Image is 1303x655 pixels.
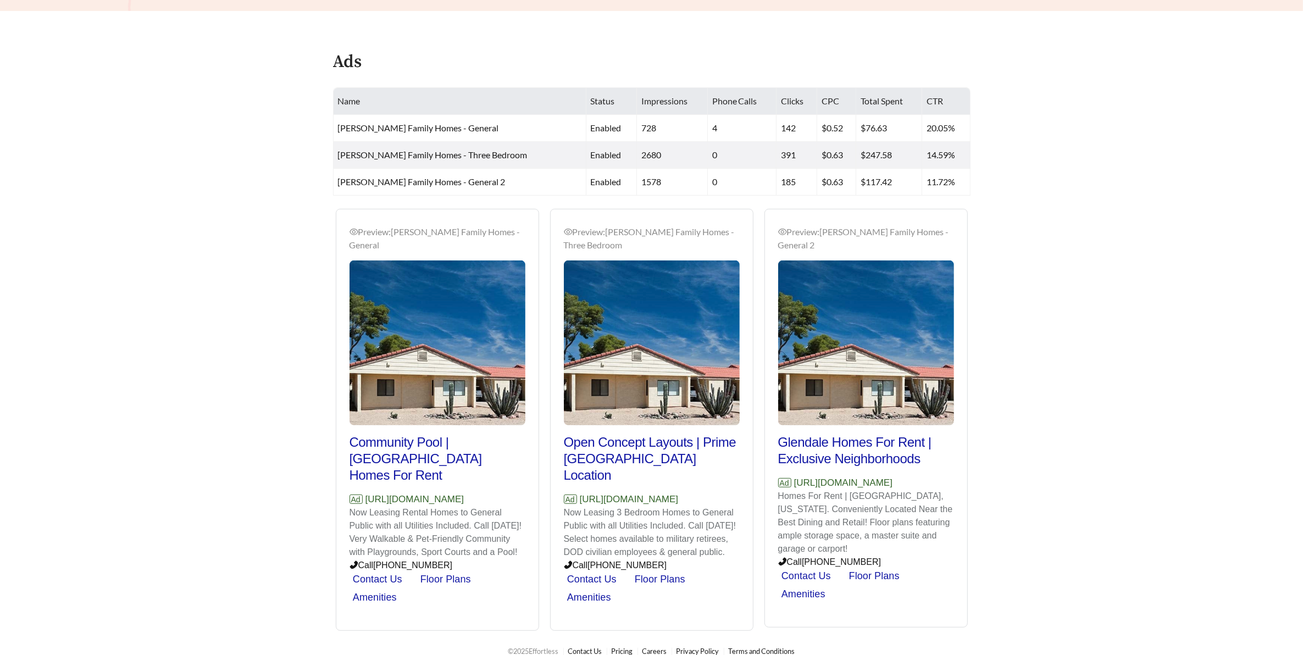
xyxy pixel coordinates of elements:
td: 142 [777,115,817,142]
p: [URL][DOMAIN_NAME] [778,476,954,490]
th: Impressions [637,88,707,115]
td: 185 [777,169,817,196]
img: Preview_Luke Family Homes - General 2 [778,260,954,425]
a: Amenities [781,589,825,600]
td: $0.52 [817,115,856,142]
span: CPC [822,96,839,106]
span: enabled [591,123,622,133]
a: Contact Us [781,570,831,581]
span: [PERSON_NAME] Family Homes - Three Bedroom [338,149,528,160]
td: 0 [708,169,777,196]
h2: Glendale Homes For Rent | Exclusive Neighborhoods [778,434,954,467]
span: CTR [927,96,943,106]
th: Clicks [777,88,817,115]
span: Ad [778,478,791,487]
th: Total Spent [856,88,922,115]
td: $0.63 [817,142,856,169]
a: Floor Plans [849,570,900,581]
td: 0 [708,142,777,169]
div: Preview: [PERSON_NAME] Family Homes - General 2 [778,225,954,252]
span: enabled [591,176,622,187]
td: 20.05% [922,115,971,142]
th: Phone Calls [708,88,777,115]
span: eye [778,227,787,236]
span: phone [778,557,787,566]
td: 4 [708,115,777,142]
td: 391 [777,142,817,169]
th: Status [586,88,637,115]
td: 1578 [637,169,707,196]
span: [PERSON_NAME] Family Homes - General [338,123,499,133]
td: 728 [637,115,707,142]
td: 11.72% [922,169,971,196]
td: $247.58 [856,142,922,169]
th: Name [334,88,586,115]
p: Homes For Rent | [GEOGRAPHIC_DATA], [US_STATE]. Conveniently Located Near the Best Dining and Ret... [778,490,954,556]
span: [PERSON_NAME] Family Homes - General 2 [338,176,506,187]
td: $117.42 [856,169,922,196]
td: 14.59% [922,142,971,169]
h4: Ads [333,53,362,72]
span: enabled [591,149,622,160]
td: $0.63 [817,169,856,196]
p: Call [PHONE_NUMBER] [778,556,954,569]
td: 2680 [637,142,707,169]
td: $76.63 [856,115,922,142]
